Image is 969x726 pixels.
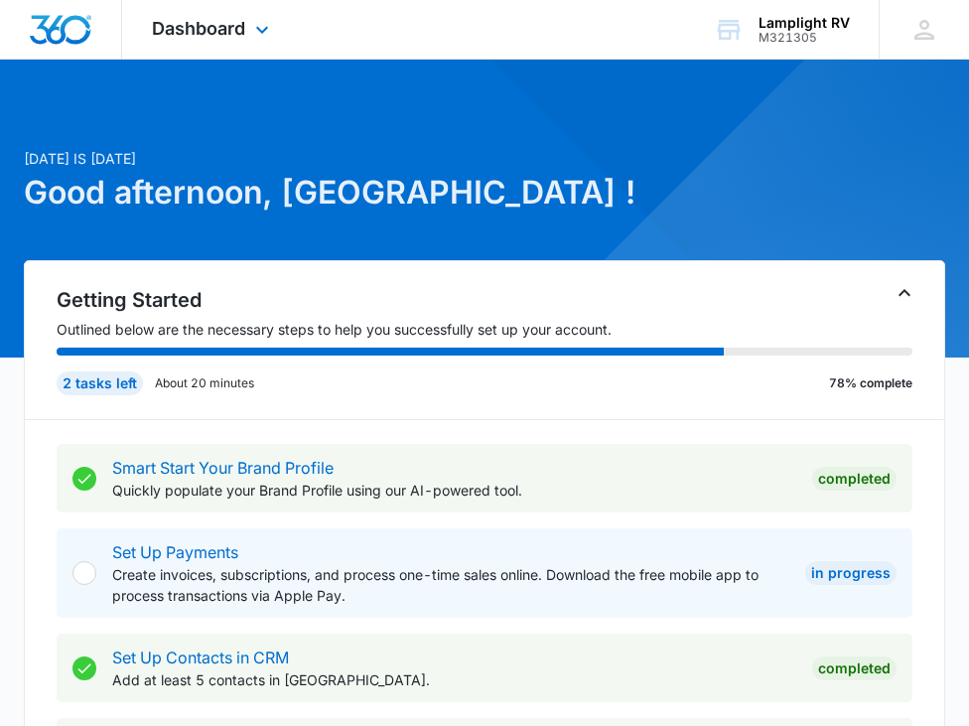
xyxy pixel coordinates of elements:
[893,281,916,305] button: Toggle Collapse
[812,656,897,680] div: Completed
[57,319,911,340] p: Outlined below are the necessary steps to help you successfully set up your account.
[812,467,897,491] div: Completed
[759,15,850,31] div: account name
[112,542,238,562] a: Set Up Payments
[112,648,289,667] a: Set Up Contacts in CRM
[112,669,795,690] p: Add at least 5 contacts in [GEOGRAPHIC_DATA].
[112,458,334,478] a: Smart Start Your Brand Profile
[24,169,944,217] h1: Good afternoon, [GEOGRAPHIC_DATA] !
[57,371,143,395] div: 2 tasks left
[759,31,850,45] div: account id
[152,18,245,39] span: Dashboard
[829,374,912,392] p: 78% complete
[805,561,897,585] div: In Progress
[112,564,788,606] p: Create invoices, subscriptions, and process one-time sales online. Download the free mobile app t...
[112,480,795,501] p: Quickly populate your Brand Profile using our AI-powered tool.
[24,148,944,169] p: [DATE] is [DATE]
[155,374,254,392] p: About 20 minutes
[57,285,911,315] h2: Getting Started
